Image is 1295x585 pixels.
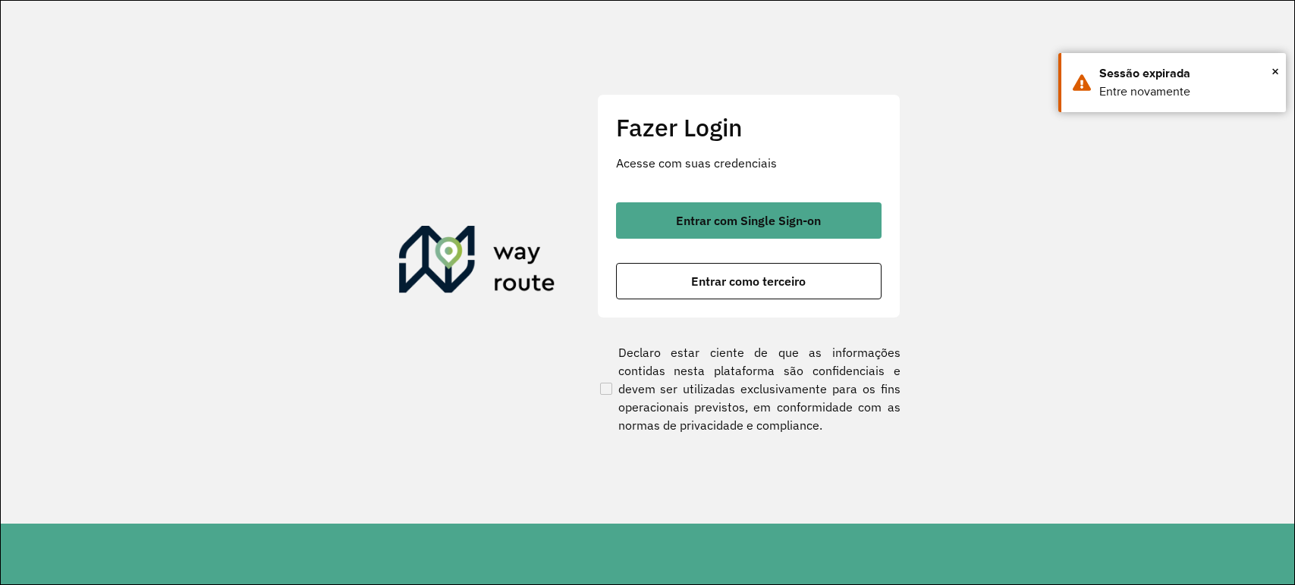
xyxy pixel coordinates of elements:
span: Entrar como terceiro [691,275,806,287]
label: Declaro estar ciente de que as informações contidas nesta plataforma são confidenciais e devem se... [597,343,901,434]
button: button [616,263,882,299]
h2: Fazer Login [616,113,882,142]
div: Entre novamente [1099,83,1275,101]
span: Entrar com Single Sign-on [676,214,821,227]
button: button [616,202,882,239]
div: Sessão expirada [1099,64,1275,83]
p: Acesse com suas credenciais [616,154,882,172]
img: Roteirizador AmbevTech [399,226,555,299]
span: × [1271,60,1279,83]
button: Close [1271,60,1279,83]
